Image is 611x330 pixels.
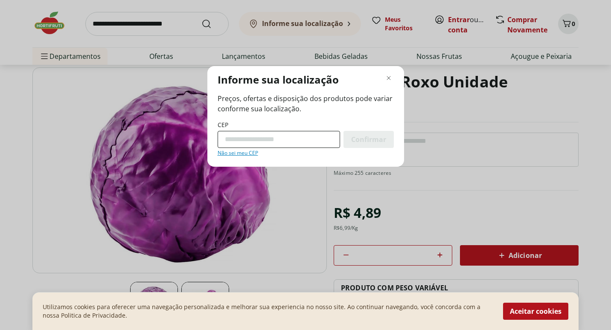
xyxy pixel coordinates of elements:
button: Fechar modal de regionalização [384,73,394,83]
button: Confirmar [343,131,394,148]
p: Informe sua localização [218,73,339,87]
button: Aceitar cookies [503,303,568,320]
span: Preços, ofertas e disposição dos produtos pode variar conforme sua localização. [218,93,394,114]
a: Não sei meu CEP [218,150,258,156]
div: Modal de regionalização [207,66,404,167]
span: Confirmar [351,136,386,143]
p: Utilizamos cookies para oferecer uma navegação personalizada e melhorar sua experiencia no nosso ... [43,303,493,320]
label: CEP [218,121,228,129]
